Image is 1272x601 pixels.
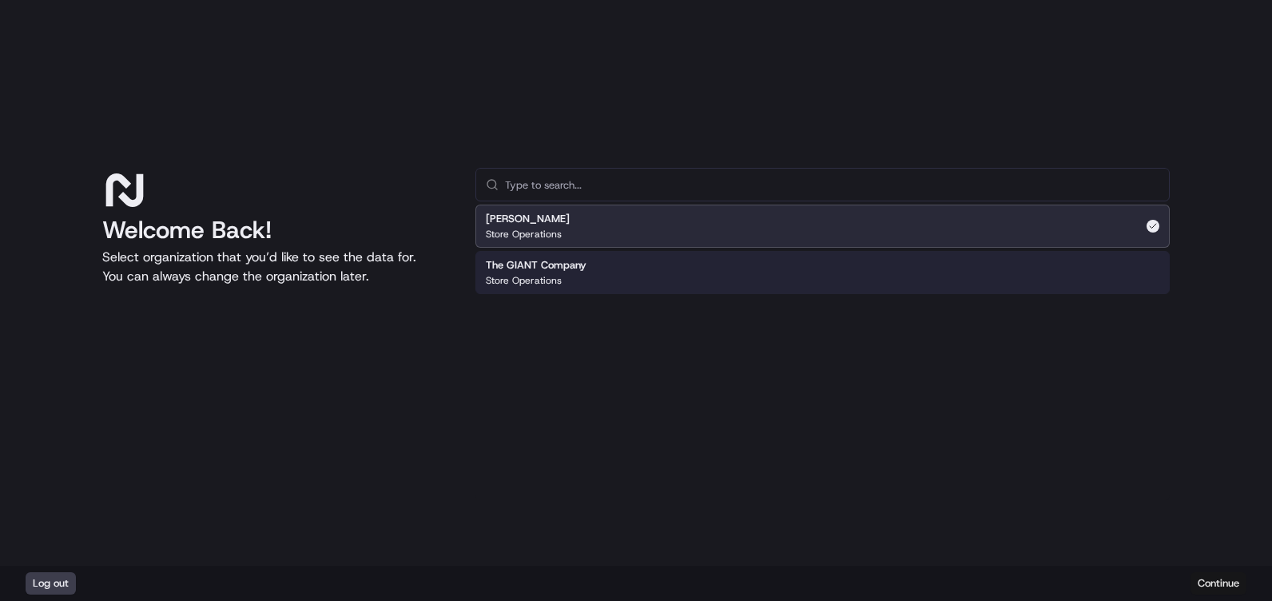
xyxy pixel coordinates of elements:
[486,228,562,241] p: Store Operations
[475,201,1170,297] div: Suggestions
[102,216,450,245] h1: Welcome Back!
[1191,572,1246,595] button: Continue
[26,572,76,595] button: Log out
[102,248,450,286] p: Select organization that you’d like to see the data for. You can always change the organization l...
[486,212,570,226] h2: [PERSON_NAME]
[486,274,562,287] p: Store Operations
[486,258,586,273] h2: The GIANT Company
[505,169,1159,201] input: Type to search...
